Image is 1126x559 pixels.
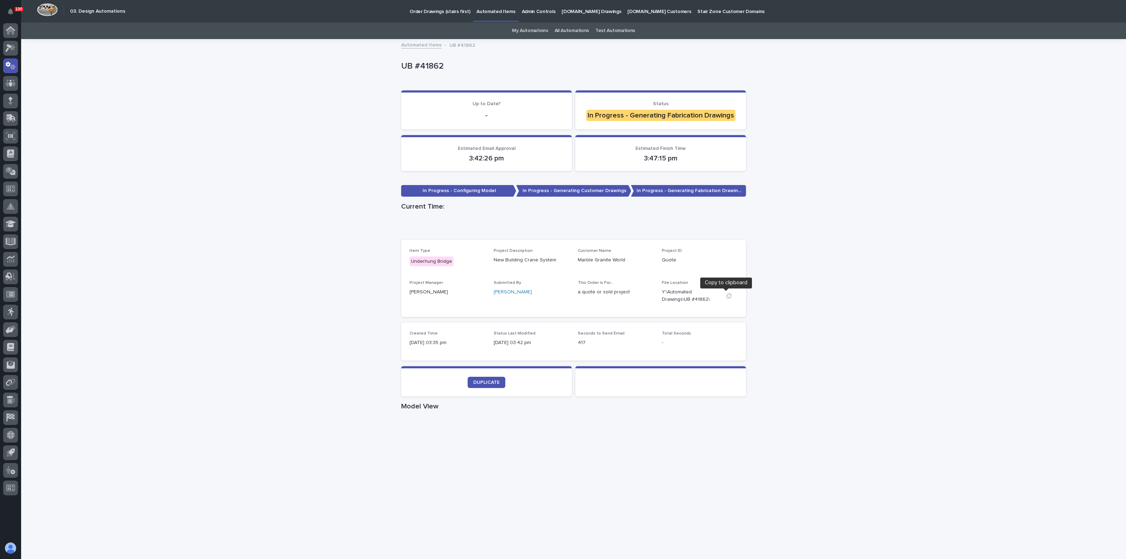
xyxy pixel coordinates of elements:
[410,331,438,336] span: Created Time
[410,281,443,285] span: Project Manager
[494,339,569,347] p: [DATE] 03:42 pm
[631,185,746,197] p: In Progress - Generating Fabrication Drawings
[410,249,430,253] span: Item Type
[586,110,735,121] div: In Progress - Generating Fabrication Drawings
[578,256,653,264] p: Marble Granite World
[494,288,532,296] a: [PERSON_NAME]
[468,377,505,388] a: DUPLICATE
[410,154,563,163] p: 3:42:26 pm
[578,249,611,253] span: Customer Name
[449,41,475,49] p: UB #41862
[401,202,746,211] h1: Current Time:
[662,256,738,264] p: Quote
[494,256,569,264] p: New Building Crane System
[578,339,653,347] p: 417
[9,8,18,20] div: Notifications100
[410,339,485,347] p: [DATE] 03:35 pm
[15,7,23,12] p: 100
[494,249,533,253] span: Project Description
[401,185,516,197] p: In Progress - Configuring Model
[494,281,521,285] span: Submitted By
[37,3,58,16] img: Workspace Logo
[473,380,500,385] span: DUPLICATE
[662,331,691,336] span: Total Seconds
[410,256,454,267] div: Underhung Bridge
[578,331,625,336] span: Seconds to Send Email
[458,146,515,151] span: Estimated Email Approval
[401,61,743,71] p: UB #41862
[401,40,442,49] a: Automated Items
[653,101,669,106] span: Status
[512,23,548,39] a: My Automations
[516,185,631,197] p: In Progress - Generating Customer Drawings
[3,541,18,555] button: users-avatar
[578,281,614,285] span: This Order is For...
[70,8,125,14] h2: 03. Design Automations
[595,23,635,39] a: Test Automations
[662,249,682,253] span: Project ID
[3,4,18,19] button: Notifications
[555,23,589,39] a: All Automations
[401,402,746,411] h1: Model View
[635,146,686,151] span: Estimated Finish Time
[578,288,653,296] p: a quote or sold project
[662,281,688,285] span: File Location
[410,111,563,120] p: -
[410,288,485,296] p: [PERSON_NAME]
[662,288,721,303] : Y:\Automated Drawings\UB #41862\
[494,331,536,336] span: Status Last Modified
[662,339,738,347] p: -
[473,101,501,106] span: Up to Date?
[584,154,738,163] p: 3:47:15 pm
[401,214,746,240] iframe: Current Time:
